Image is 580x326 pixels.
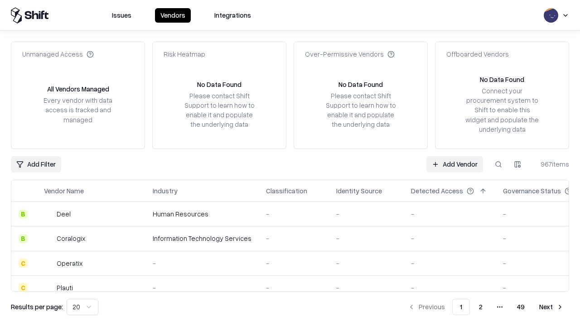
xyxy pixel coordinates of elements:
[153,283,251,292] div: -
[153,209,251,219] div: Human Resources
[164,49,205,59] div: Risk Heatmap
[464,86,540,134] div: Connect your procurement system to Shift to enable this widget and populate the underlying data
[57,259,82,268] div: Operatix
[47,84,109,94] div: All Vendors Managed
[57,234,85,243] div: Coralogix
[155,8,191,23] button: Vendors
[411,209,488,219] div: -
[426,156,483,173] a: Add Vendor
[209,8,256,23] button: Integrations
[452,299,470,315] button: 1
[510,299,532,315] button: 49
[40,96,116,124] div: Every vendor with data access is tracked and managed
[19,210,28,219] div: B
[266,283,322,292] div: -
[305,49,395,59] div: Over-Permissive Vendors
[153,234,251,243] div: Information Technology Services
[153,186,178,196] div: Industry
[44,259,53,268] img: Operatix
[480,75,524,84] div: No Data Found
[534,299,569,315] button: Next
[411,186,463,196] div: Detected Access
[153,259,251,268] div: -
[446,49,509,59] div: Offboarded Vendors
[19,259,28,268] div: C
[402,299,569,315] nav: pagination
[533,159,569,169] div: 967 items
[411,234,488,243] div: -
[182,91,257,129] div: Please contact Shift Support to learn how to enable it and populate the underlying data
[57,283,73,292] div: Plauti
[336,259,396,268] div: -
[197,80,242,89] div: No Data Found
[44,283,53,292] img: Plauti
[411,283,488,292] div: -
[503,186,561,196] div: Governance Status
[336,234,396,243] div: -
[336,209,396,219] div: -
[57,209,71,219] div: Deel
[19,283,28,292] div: C
[266,186,307,196] div: Classification
[472,299,490,315] button: 2
[44,234,53,243] img: Coralogix
[266,209,322,219] div: -
[44,210,53,219] img: Deel
[411,259,488,268] div: -
[266,234,322,243] div: -
[338,80,383,89] div: No Data Found
[323,91,398,129] div: Please contact Shift Support to learn how to enable it and populate the underlying data
[336,186,382,196] div: Identity Source
[336,283,396,292] div: -
[11,156,61,173] button: Add Filter
[22,49,94,59] div: Unmanaged Access
[11,302,63,312] p: Results per page:
[106,8,137,23] button: Issues
[266,259,322,268] div: -
[44,186,84,196] div: Vendor Name
[19,234,28,243] div: B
